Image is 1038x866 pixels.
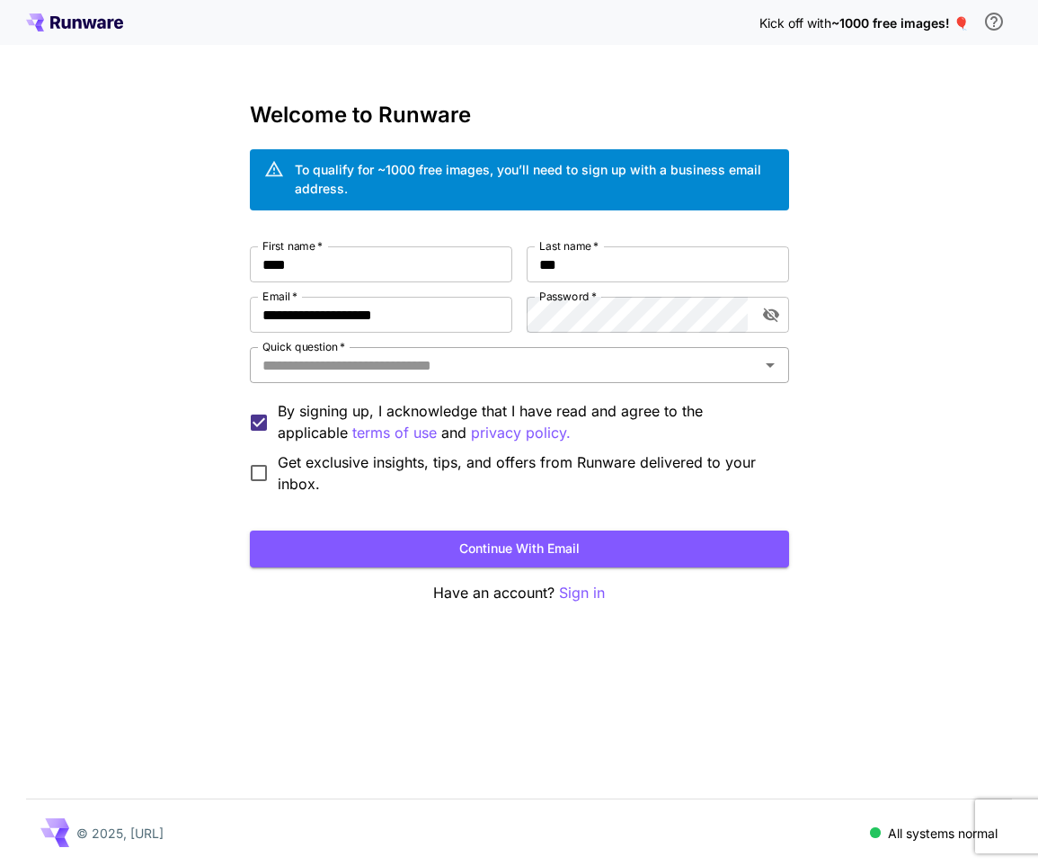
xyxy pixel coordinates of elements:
[352,422,437,444] p: terms of use
[250,582,789,604] p: Have an account?
[250,531,789,567] button: Continue with email
[278,400,775,444] p: By signing up, I acknowledge that I have read and agree to the applicable and
[76,824,164,843] p: © 2025, [URL]
[759,15,831,31] span: Kick off with
[539,289,597,304] label: Password
[888,824,998,843] p: All systems normal
[758,353,783,378] button: Open
[559,582,605,604] button: Sign in
[755,299,787,331] button: toggle password visibility
[250,103,789,128] h3: Welcome to Runware
[471,422,571,444] button: By signing up, I acknowledge that I have read and agree to the applicable terms of use and
[278,451,775,495] span: Get exclusive insights, tips, and offers from Runware delivered to your inbox.
[831,15,969,31] span: ~1000 free images! 🎈
[295,160,775,198] div: To qualify for ~1000 free images, you’ll need to sign up with a business email address.
[539,238,599,254] label: Last name
[262,238,323,254] label: First name
[262,339,345,354] label: Quick question
[352,422,437,444] button: By signing up, I acknowledge that I have read and agree to the applicable and privacy policy.
[976,4,1012,40] button: In order to qualify for free credit, you need to sign up with a business email address and click ...
[262,289,297,304] label: Email
[471,422,571,444] p: privacy policy.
